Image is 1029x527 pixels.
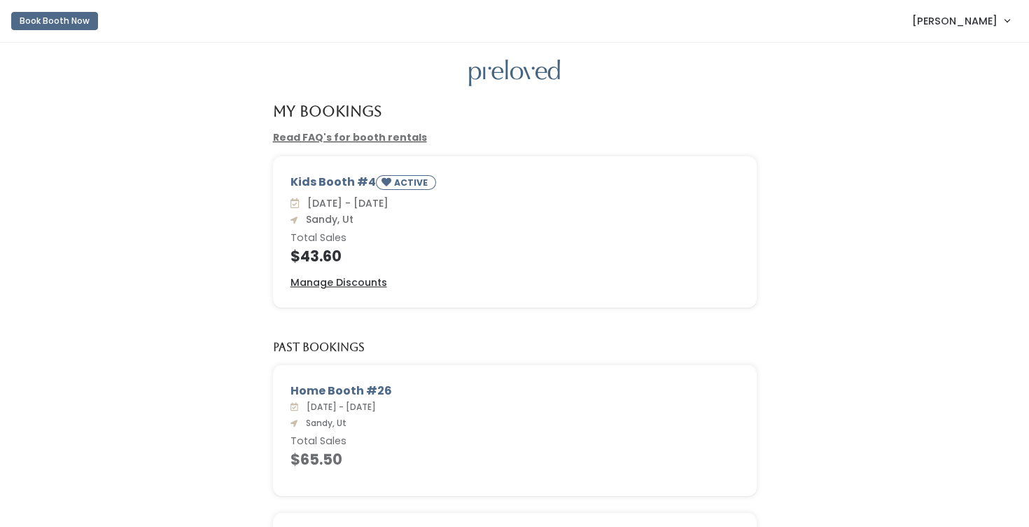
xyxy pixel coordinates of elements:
small: ACTIVE [394,177,430,189]
span: [DATE] - [DATE] [301,401,376,413]
h6: Total Sales [290,233,739,244]
div: Home Booth #26 [290,383,739,399]
h5: Past Bookings [273,341,365,354]
u: Manage Discounts [290,275,387,289]
span: Sandy, Ut [300,212,353,226]
span: [DATE] - [DATE] [302,196,388,210]
a: [PERSON_NAME] [898,6,1023,36]
div: Kids Booth #4 [290,174,739,196]
h4: $43.60 [290,248,739,264]
span: [PERSON_NAME] [912,13,997,29]
a: Book Booth Now [11,6,98,36]
img: preloved logo [469,60,560,87]
a: Manage Discounts [290,275,387,290]
h6: Total Sales [290,436,739,447]
button: Book Booth Now [11,12,98,30]
a: Read FAQ's for booth rentals [273,130,427,144]
h4: My Bookings [273,103,381,119]
h4: $65.50 [290,451,739,467]
span: Sandy, Ut [300,417,346,429]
